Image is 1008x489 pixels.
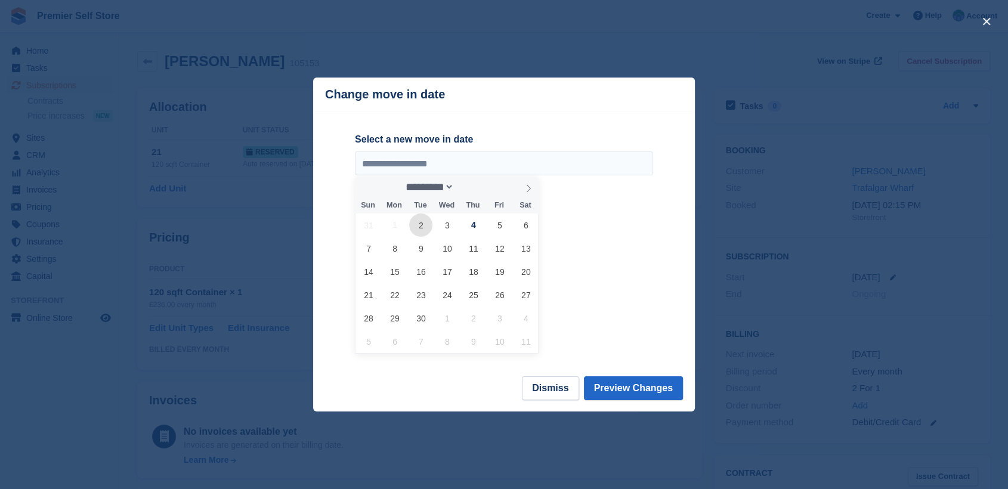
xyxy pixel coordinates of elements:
p: Change move in date [325,88,445,101]
span: September 11, 2025 [462,237,485,260]
span: October 2, 2025 [462,307,485,330]
span: September 19, 2025 [488,260,511,283]
span: September 10, 2025 [435,237,459,260]
span: October 7, 2025 [409,330,432,353]
span: September 22, 2025 [383,283,406,307]
span: October 10, 2025 [488,330,511,353]
span: September 20, 2025 [514,260,537,283]
span: September 4, 2025 [462,213,485,237]
span: Mon [381,202,407,209]
span: September 12, 2025 [488,237,511,260]
span: September 21, 2025 [357,283,380,307]
span: September 5, 2025 [488,213,511,237]
select: Month [402,181,454,193]
span: September 23, 2025 [409,283,432,307]
span: September 1, 2025 [383,213,406,237]
span: October 6, 2025 [383,330,406,353]
input: Year [454,181,491,193]
span: October 1, 2025 [435,307,459,330]
span: Wed [434,202,460,209]
span: September 17, 2025 [435,260,459,283]
span: Thu [460,202,486,209]
span: September 8, 2025 [383,237,406,260]
span: September 14, 2025 [357,260,380,283]
span: September 30, 2025 [409,307,432,330]
span: October 5, 2025 [357,330,380,353]
span: Fri [486,202,512,209]
span: September 15, 2025 [383,260,406,283]
span: September 29, 2025 [383,307,406,330]
span: Sat [512,202,539,209]
button: close [977,12,996,31]
button: Dismiss [522,376,579,400]
span: September 28, 2025 [357,307,380,330]
span: August 31, 2025 [357,213,380,237]
span: September 26, 2025 [488,283,511,307]
span: October 9, 2025 [462,330,485,353]
span: September 13, 2025 [514,237,537,260]
span: September 6, 2025 [514,213,537,237]
span: Sun [355,202,381,209]
button: Preview Changes [584,376,684,400]
span: Tue [407,202,434,209]
span: October 4, 2025 [514,307,537,330]
span: October 3, 2025 [488,307,511,330]
span: September 7, 2025 [357,237,380,260]
span: October 8, 2025 [435,330,459,353]
span: September 25, 2025 [462,283,485,307]
label: Select a new move in date [355,132,653,147]
span: September 3, 2025 [435,213,459,237]
span: September 18, 2025 [462,260,485,283]
span: September 2, 2025 [409,213,432,237]
span: September 24, 2025 [435,283,459,307]
span: October 11, 2025 [514,330,537,353]
span: September 9, 2025 [409,237,432,260]
span: September 27, 2025 [514,283,537,307]
span: September 16, 2025 [409,260,432,283]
